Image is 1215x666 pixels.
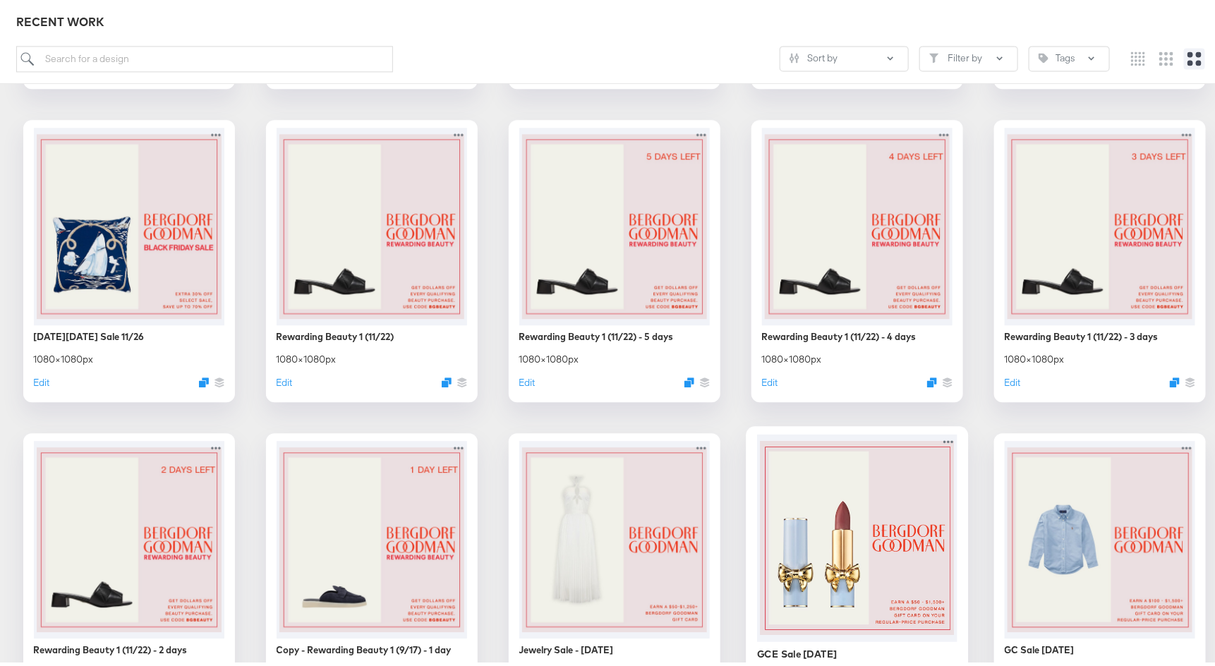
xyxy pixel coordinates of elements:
[762,373,778,386] button: Edit
[994,116,1206,399] div: Rewarding Beauty 1 (11/22) - 3 days1080×1080pxEditDuplicate
[762,349,822,363] div: 1080 × 1080 px
[790,49,799,59] svg: Sliders
[34,640,188,653] div: Rewarding Beauty 1 (11/22) - 2 days
[1005,640,1075,653] div: GC Sale [DATE]
[23,116,235,399] div: [DATE][DATE] Sale 11/261080×1080pxEditDuplicate
[519,349,579,363] div: 1080 × 1080 px
[1187,48,1202,62] svg: Large grid
[16,11,1212,27] div: RECENT WORK
[780,42,909,68] button: SlidersSort by
[1131,48,1145,62] svg: Small grid
[519,373,536,386] button: Edit
[16,42,392,68] input: Search for a design
[762,327,917,340] div: Rewarding Beauty 1 (11/22) - 4 days
[919,42,1018,68] button: FilterFilter by
[509,116,720,399] div: Rewarding Beauty 1 (11/22) - 5 days1080×1080pxEditDuplicate
[929,49,939,59] svg: Filter
[277,640,452,653] div: Copy - Rewarding Beauty 1 (9/17) - 1 day
[927,374,937,384] svg: Duplicate
[1005,349,1065,363] div: 1080 × 1080 px
[34,327,145,340] div: [DATE][DATE] Sale 11/26
[199,374,209,384] svg: Duplicate
[277,349,337,363] div: 1080 × 1080 px
[1005,373,1021,386] button: Edit
[1005,327,1159,340] div: Rewarding Beauty 1 (11/22) - 3 days
[1170,374,1180,384] svg: Duplicate
[277,373,293,386] button: Edit
[1159,48,1173,62] svg: Medium grid
[266,116,478,399] div: Rewarding Beauty 1 (11/22)1080×1080pxEditDuplicate
[442,374,452,384] svg: Duplicate
[751,116,963,399] div: Rewarding Beauty 1 (11/22) - 4 days1080×1080pxEditDuplicate
[757,643,837,657] div: GCE Sale [DATE]
[1029,42,1110,68] button: TagTags
[34,349,94,363] div: 1080 × 1080 px
[519,640,614,653] div: Jewelry Sale - [DATE]
[684,374,694,384] svg: Duplicate
[519,327,674,340] div: Rewarding Beauty 1 (11/22) - 5 days
[277,327,394,340] div: Rewarding Beauty 1 (11/22)
[1039,49,1048,59] svg: Tag
[34,373,50,386] button: Edit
